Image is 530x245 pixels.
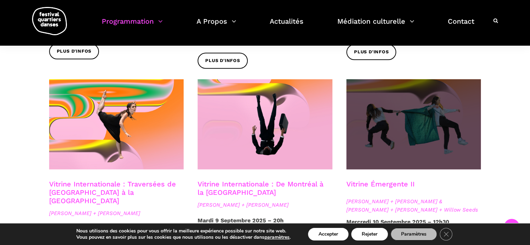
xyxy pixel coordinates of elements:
span: [PERSON_NAME] + [PERSON_NAME] [49,209,184,217]
img: logo-fqd-med [32,7,67,35]
a: Contact [448,15,474,36]
a: Plus d'infos [49,44,99,59]
span: Plus d'infos [354,48,389,56]
a: Vitrine Émergente II [346,180,415,188]
strong: Mercredi 10 Septembre 2025 – 12h30 [346,219,449,225]
a: Plus d'infos [346,44,397,60]
button: Close GDPR Cookie Banner [440,228,452,240]
button: Accepter [308,228,348,240]
span: [PERSON_NAME] + [PERSON_NAME] [198,201,332,209]
button: Paramètres [391,228,437,240]
strong: Mardi 9 Septembre 2025 – 20h [198,217,284,224]
button: paramètres [264,234,290,240]
span: Plus d'infos [205,57,240,64]
a: A Propos [197,15,236,36]
a: Médiation culturelle [337,15,414,36]
a: Actualités [270,15,304,36]
a: Vitrine Internationale : Traversées de [GEOGRAPHIC_DATA] à la [GEOGRAPHIC_DATA] [49,180,176,205]
a: Plus d'infos [198,53,248,68]
span: Plus d'infos [57,48,92,55]
a: Programmation [102,15,163,36]
span: [PERSON_NAME] + [PERSON_NAME] & [PERSON_NAME] + [PERSON_NAME] + Willow Seeds [346,197,481,214]
p: Nous utilisons des cookies pour vous offrir la meilleure expérience possible sur notre site web. [76,228,291,234]
a: Vitrine Internationale : De Montréal à la [GEOGRAPHIC_DATA] [198,180,323,197]
button: Rejeter [351,228,388,240]
p: Vous pouvez en savoir plus sur les cookies que nous utilisons ou les désactiver dans . [76,234,291,240]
